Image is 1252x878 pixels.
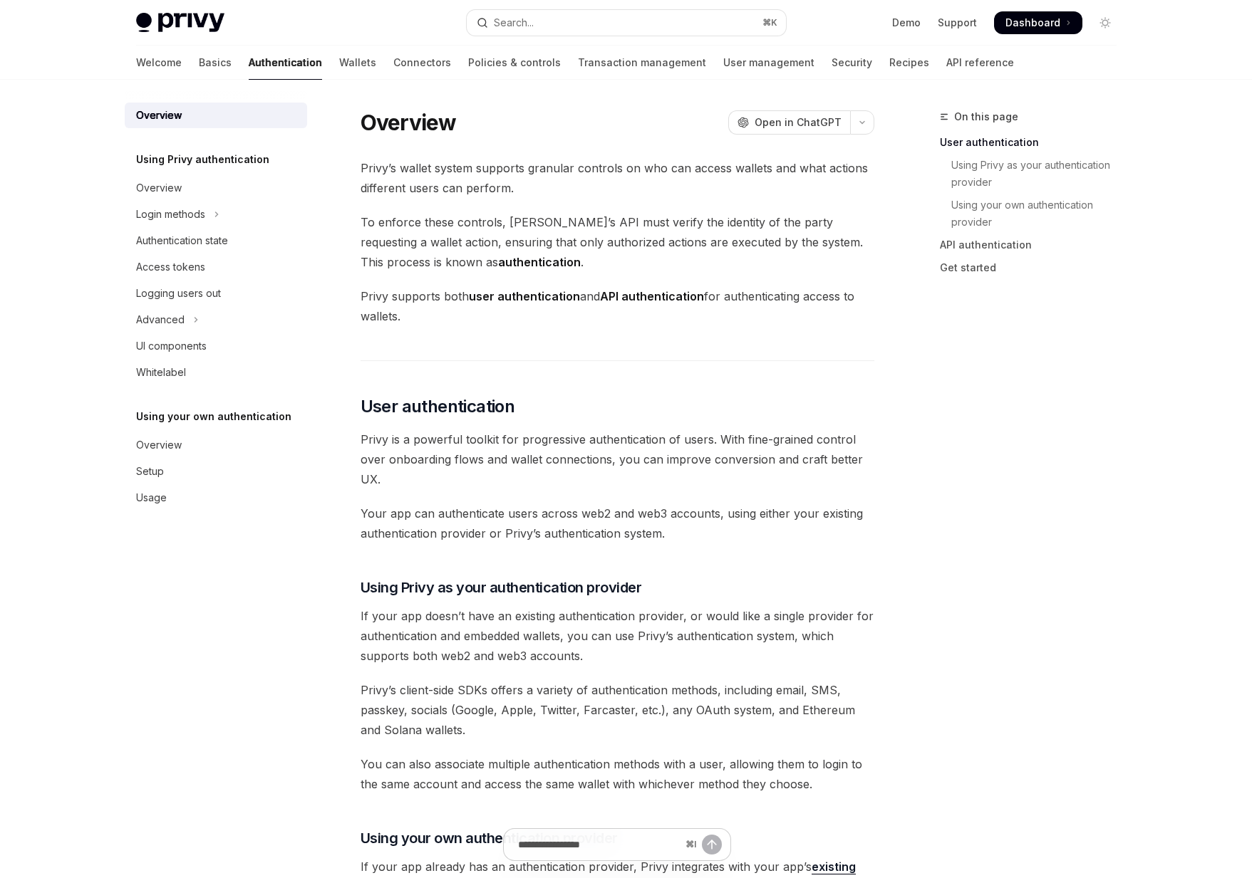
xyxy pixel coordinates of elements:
span: Dashboard [1005,16,1060,30]
a: Security [832,46,872,80]
div: Whitelabel [136,364,186,381]
span: User authentication [361,395,515,418]
a: Access tokens [125,254,307,280]
a: Get started [940,256,1128,279]
button: Toggle Login methods section [125,202,307,227]
a: Connectors [393,46,451,80]
div: Logging users out [136,285,221,302]
span: Using Privy as your authentication provider [361,578,642,597]
h5: Using your own authentication [136,408,291,425]
a: Authentication state [125,228,307,254]
a: UI components [125,333,307,359]
div: Usage [136,489,167,506]
span: Open in ChatGPT [755,115,842,130]
span: You can also associate multiple authentication methods with a user, allowing them to login to the... [361,754,874,794]
a: Overview [125,432,307,458]
h1: Overview [361,110,457,135]
div: Authentication state [136,232,228,249]
strong: API authentication [600,289,704,303]
a: Authentication [249,46,322,80]
button: Open search [467,10,786,36]
a: Transaction management [578,46,706,80]
div: Setup [136,463,164,480]
span: If your app doesn’t have an existing authentication provider, or would like a single provider for... [361,606,874,666]
strong: authentication [498,255,581,269]
div: Search... [494,14,534,31]
a: Logging users out [125,281,307,306]
button: Open in ChatGPT [728,110,850,135]
div: Advanced [136,311,185,328]
a: Usage [125,485,307,511]
a: Recipes [889,46,929,80]
a: API authentication [940,234,1128,256]
span: To enforce these controls, [PERSON_NAME]’s API must verify the identity of the party requesting a... [361,212,874,272]
a: Demo [892,16,921,30]
a: Using Privy as your authentication provider [940,154,1128,194]
a: Using your own authentication provider [940,194,1128,234]
div: Overview [136,437,182,454]
a: User management [723,46,814,80]
div: UI components [136,338,207,355]
a: Whitelabel [125,360,307,385]
a: Policies & controls [468,46,561,80]
div: Overview [136,179,182,197]
input: Ask a question... [518,829,680,860]
div: Login methods [136,206,205,223]
div: Overview [136,107,182,124]
button: Toggle dark mode [1094,11,1117,34]
a: Setup [125,459,307,484]
img: light logo [136,13,224,33]
button: Toggle Advanced section [125,307,307,333]
a: User authentication [940,131,1128,154]
button: Send message [702,835,722,855]
a: Support [938,16,977,30]
span: ⌘ K [762,17,777,28]
a: API reference [946,46,1014,80]
a: Welcome [136,46,182,80]
a: Dashboard [994,11,1082,34]
h5: Using Privy authentication [136,151,269,168]
span: Privy supports both and for authenticating access to wallets. [361,286,874,326]
span: Privy’s client-side SDKs offers a variety of authentication methods, including email, SMS, passke... [361,680,874,740]
span: Privy is a powerful toolkit for progressive authentication of users. With fine-grained control ov... [361,429,874,489]
a: Overview [125,103,307,128]
a: Wallets [339,46,376,80]
strong: user authentication [469,289,580,303]
span: On this page [954,108,1018,125]
span: Privy’s wallet system supports granular controls on who can access wallets and what actions diffe... [361,158,874,198]
a: Basics [199,46,232,80]
span: Your app can authenticate users across web2 and web3 accounts, using either your existing authent... [361,503,874,543]
a: Overview [125,175,307,201]
div: Access tokens [136,258,205,276]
